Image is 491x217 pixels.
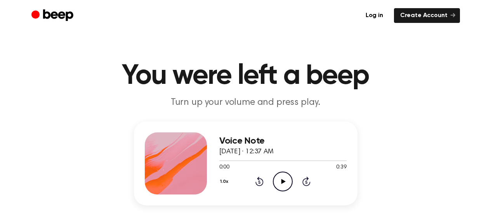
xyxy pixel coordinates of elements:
[97,96,395,109] p: Turn up your volume and press play.
[47,62,444,90] h1: You were left a beep
[219,163,229,172] span: 0:00
[359,8,389,23] a: Log in
[336,163,346,172] span: 0:39
[219,175,231,188] button: 1.0x
[219,148,274,155] span: [DATE] · 12:37 AM
[394,8,460,23] a: Create Account
[219,136,347,146] h3: Voice Note
[31,8,75,23] a: Beep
